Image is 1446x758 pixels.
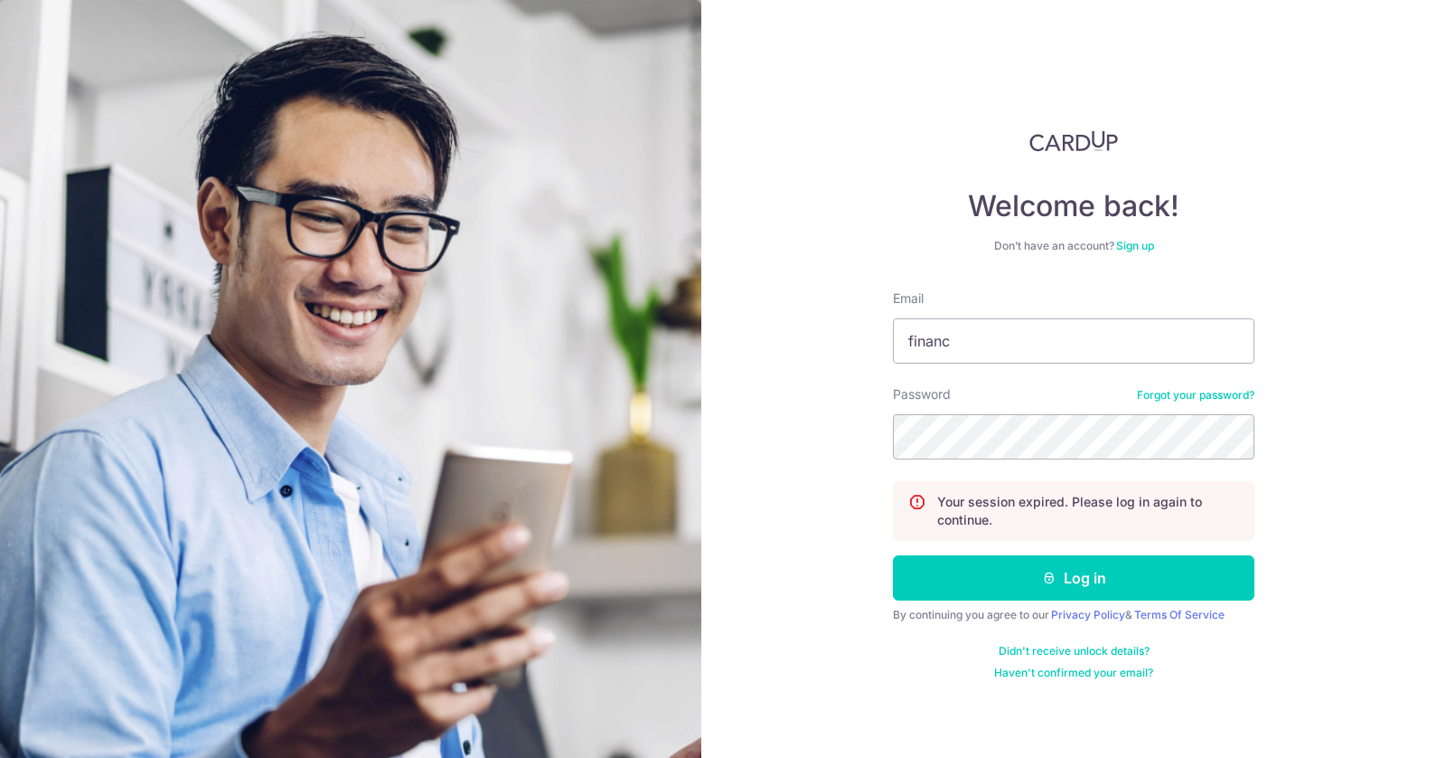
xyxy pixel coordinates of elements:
[1134,608,1225,621] a: Terms Of Service
[893,239,1254,253] div: Don’t have an account?
[893,385,951,403] label: Password
[893,318,1254,364] input: Enter your Email
[999,644,1150,659] a: Didn't receive unlock details?
[893,608,1254,622] div: By continuing you agree to our &
[1051,608,1125,621] a: Privacy Policy
[1116,239,1154,252] a: Sign up
[1137,388,1254,403] a: Forgot your password?
[1029,130,1118,152] img: CardUp Logo
[937,493,1239,529] p: Your session expired. Please log in again to continue.
[893,555,1254,601] button: Log in
[893,289,924,308] label: Email
[994,666,1153,680] a: Haven't confirmed your email?
[893,188,1254,224] h4: Welcome back!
